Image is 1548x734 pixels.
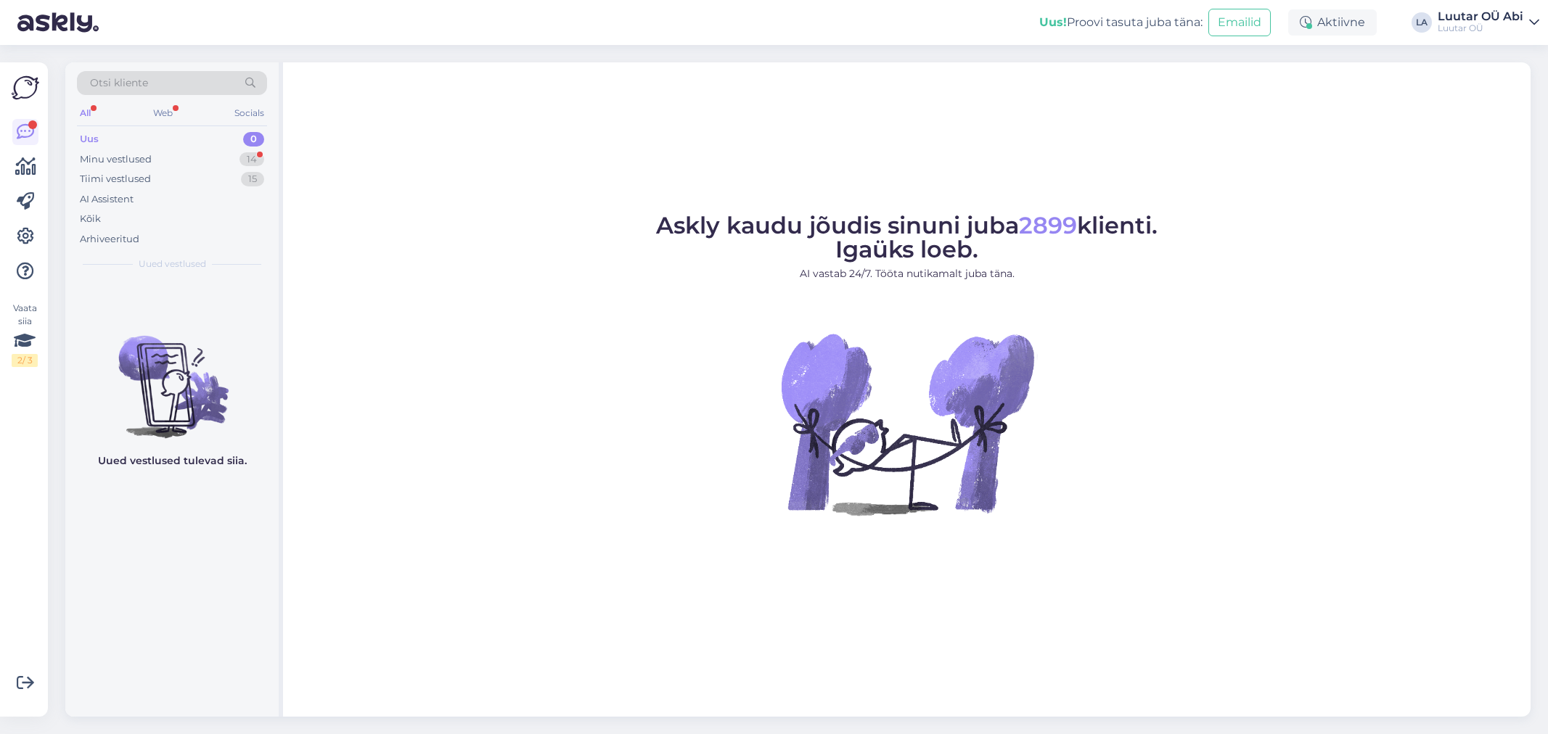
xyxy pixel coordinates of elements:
[77,104,94,123] div: All
[656,266,1158,281] p: AI vastab 24/7. Tööta nutikamalt juba täna.
[1438,11,1539,34] a: Luutar OÜ AbiLuutar OÜ
[12,354,38,367] div: 2 / 3
[656,211,1158,263] span: Askly kaudu jõudis sinuni juba klienti. Igaüks loeb.
[80,192,134,207] div: AI Assistent
[1438,11,1523,22] div: Luutar OÜ Abi
[232,104,267,123] div: Socials
[98,453,247,469] p: Uued vestlused tulevad siia.
[139,257,206,271] span: Uued vestlused
[80,132,99,147] div: Uus
[1438,22,1523,34] div: Luutar OÜ
[80,152,152,167] div: Minu vestlused
[65,310,279,440] img: No chats
[150,104,176,123] div: Web
[241,172,264,186] div: 15
[1412,12,1432,33] div: LA
[243,132,264,147] div: 0
[1208,9,1271,36] button: Emailid
[1039,14,1203,31] div: Proovi tasuta juba täna:
[80,172,151,186] div: Tiimi vestlused
[1288,9,1377,36] div: Aktiivne
[90,75,148,91] span: Otsi kliente
[80,232,139,247] div: Arhiveeritud
[80,212,101,226] div: Kõik
[12,74,39,102] img: Askly Logo
[1019,211,1077,239] span: 2899
[777,293,1038,554] img: No Chat active
[12,302,38,367] div: Vaata siia
[1039,15,1067,29] b: Uus!
[239,152,264,167] div: 14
